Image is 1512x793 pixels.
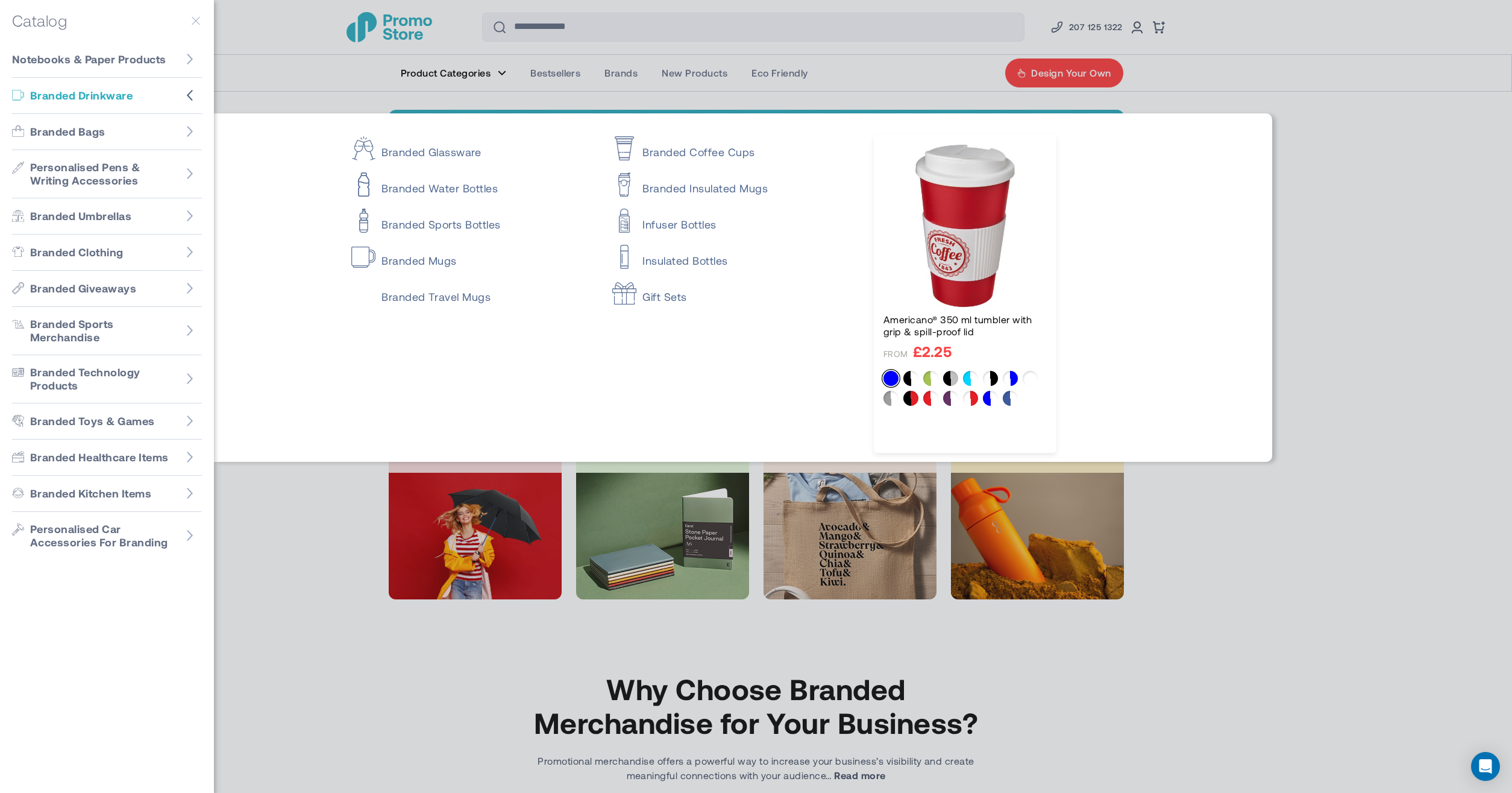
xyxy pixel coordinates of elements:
[12,114,202,150] a: Go to Branded Bags
[12,355,202,403] a: Go to Branded Technology Products
[12,42,202,78] a: Go to Notebooks & Paper Products
[12,307,202,355] a: Go to Branded Sports Merchandise
[612,243,852,267] a: Insulated Bottles
[12,476,202,512] a: Go to Branded Kitchen Items
[30,365,178,393] span: Branded Technology Products
[12,271,202,307] a: Go to Branded Giveaways
[943,391,958,406] div: White&Purple
[351,207,591,231] a: Branded Sports Bottles
[12,52,166,66] span: Notebooks & Paper Products
[943,371,958,386] div: Silver&Solid black
[30,209,131,223] span: Branded Umbrellas
[12,198,202,235] a: Go to Branded Umbrellas
[913,344,952,359] span: £2.25
[1003,391,1018,406] div: White&Mid blue
[351,134,591,159] a: Branded Glassware
[923,371,938,386] div: White&Lime
[1023,371,1038,386] div: White
[12,12,67,30] h5: Catalog
[30,89,133,103] span: Branded Drinkware
[1003,371,1018,386] div: Blue&White
[612,134,852,159] a: Branded Coffee Cups
[30,245,124,259] span: Branded Clothing
[983,371,998,386] div: Solid black&White
[30,522,178,549] span: Personalised Car Accessories For Branding
[12,512,202,560] a: Go to Personalised Car Accessories For Branding
[903,391,918,406] div: Red&Solid black
[12,440,202,476] a: Go to Branded Healthcare Items
[883,144,1047,308] a: Americano® 350 ml tumbler with grip & spill-proof lid
[351,243,591,267] a: Branded Mugs
[983,391,998,406] div: White&Blue
[30,317,178,344] span: Branded Sports Merchandise
[883,371,899,386] div: Blue
[351,171,591,195] a: Branded Water Bottles
[30,160,178,188] span: Personalised Pens & Writing Accessories
[963,371,978,386] div: White&Aqua
[12,403,202,440] a: Go to Branded Toys & Games
[883,349,908,359] span: FROM
[30,450,169,464] span: Branded Healthcare Items
[923,391,938,406] div: White&Red
[30,487,151,501] span: Branded Kitchen Items
[351,279,591,303] a: Branded Travel Mugs
[12,235,202,271] a: Go to Branded Clothing
[883,314,1047,338] a: Americano® 350 ml tumbler with grip & spill-proof lid
[883,391,899,406] div: White&Grey
[1471,752,1500,781] div: Open Intercom Messenger
[30,414,155,428] span: Branded Toys & Games
[963,391,978,406] div: Red&White
[612,207,852,231] a: Infuser Bottles
[30,125,105,139] span: Branded Bags
[12,78,202,114] a: Go to Branded Drinkware
[883,371,1047,411] div: Colour
[612,171,852,195] a: Branded Insulated Mugs
[903,371,918,386] div: White&Solid black
[612,279,873,303] a: Gift Sets
[12,150,202,198] a: Go to Personalised Pens & Writing Accessories
[30,282,136,295] span: Branded Giveaways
